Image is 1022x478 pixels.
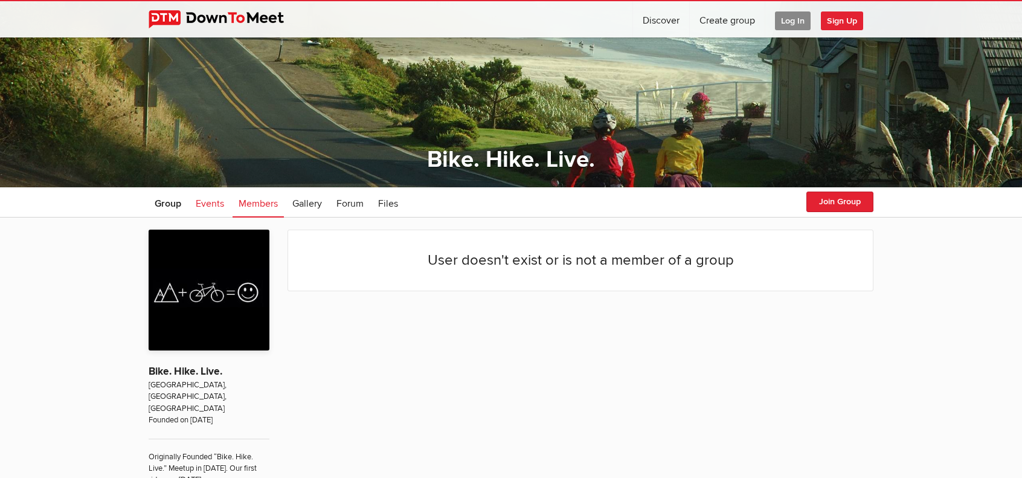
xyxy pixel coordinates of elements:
[149,365,222,378] a: Bike. Hike. Live.
[149,187,187,218] a: Group
[190,187,230,218] a: Events
[239,198,278,210] span: Members
[821,1,873,37] a: Sign Up
[149,379,269,415] span: [GEOGRAPHIC_DATA], [GEOGRAPHIC_DATA], [GEOGRAPHIC_DATA]
[149,10,303,28] img: DownToMeet
[149,230,269,350] img: Bike. Hike. Live.
[806,192,873,212] button: Join Group
[330,187,370,218] a: Forum
[233,187,284,218] a: Members
[633,1,689,37] a: Discover
[765,1,820,37] a: Log In
[821,11,863,30] span: Sign Up
[372,187,404,218] a: Files
[336,198,364,210] span: Forum
[775,11,811,30] span: Log In
[378,198,398,210] span: Files
[427,146,595,173] a: Bike. Hike. Live.
[155,198,181,210] span: Group
[690,1,765,37] a: Create group
[307,250,853,271] h2: User doesn't exist or is not a member of a group
[292,198,322,210] span: Gallery
[286,187,328,218] a: Gallery
[196,198,224,210] span: Events
[149,415,269,426] span: Founded on [DATE]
